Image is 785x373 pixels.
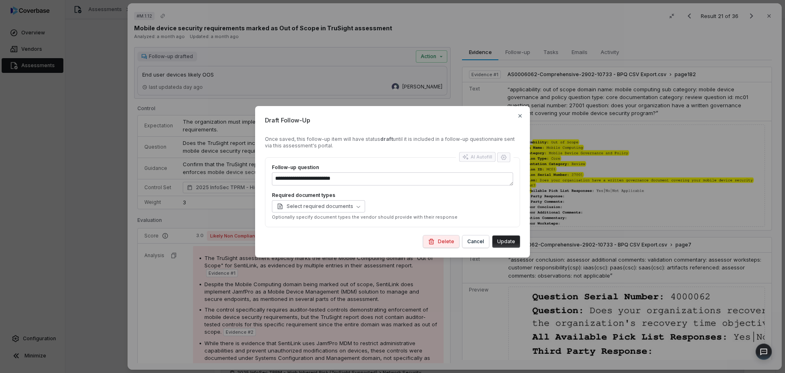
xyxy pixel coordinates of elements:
[423,235,459,248] button: Delete
[272,214,513,220] p: Optionally specify document types the vendor should provide with their response
[492,235,520,248] button: Update
[272,164,513,171] label: Follow-up question
[265,116,520,124] span: Draft Follow-Up
[272,192,513,199] label: Required document types
[462,235,489,248] button: Cancel
[380,136,393,142] strong: draft
[277,203,353,210] span: Select required documents
[265,136,520,149] div: Once saved, this follow-up item will have status until it is included in a follow-up questionnair...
